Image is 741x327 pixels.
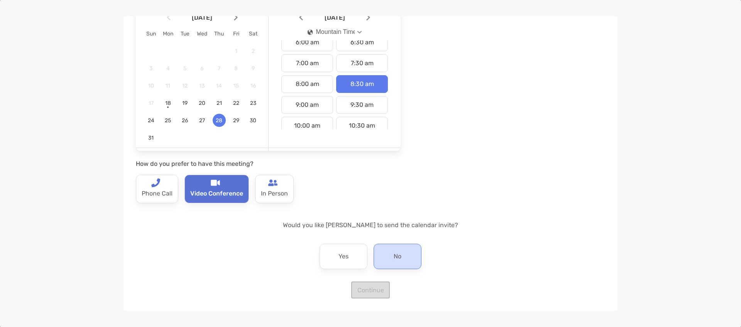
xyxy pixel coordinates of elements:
[151,178,160,187] img: type-call
[366,14,370,21] img: Arrow icon
[195,100,208,106] span: 20
[230,100,243,106] span: 22
[136,159,401,169] p: How do you prefer to have this meeting?
[161,65,174,72] span: 4
[172,14,232,21] span: [DATE]
[308,29,355,35] div: Mountain Time
[144,65,157,72] span: 3
[299,14,303,21] img: Arrow icon
[144,135,157,141] span: 31
[195,117,208,124] span: 27
[247,65,260,72] span: 9
[268,178,277,187] img: type-call
[213,100,226,106] span: 21
[195,83,208,89] span: 13
[178,100,191,106] span: 19
[301,23,369,41] button: iconMountain Time
[161,117,174,124] span: 25
[161,100,174,106] span: 18
[247,117,260,124] span: 30
[281,96,333,114] div: 9:00 am
[281,75,333,93] div: 8:00 am
[261,187,288,200] p: In Person
[193,30,210,37] div: Wed
[144,117,157,124] span: 24
[281,54,333,72] div: 7:00 am
[213,65,226,72] span: 7
[144,83,157,89] span: 10
[234,14,238,21] img: Arrow icon
[167,14,171,21] img: Arrow icon
[190,187,243,200] p: Video Conference
[230,65,243,72] span: 8
[178,83,191,89] span: 12
[336,117,388,135] div: 10:30 am
[281,117,333,135] div: 10:00 am
[195,65,208,72] span: 6
[336,96,388,114] div: 9:30 am
[211,178,220,187] img: type-call
[161,83,174,89] span: 11
[230,117,243,124] span: 29
[213,83,226,89] span: 14
[247,100,260,106] span: 23
[230,48,243,54] span: 1
[338,250,349,263] p: Yes
[159,30,176,37] div: Mon
[176,30,193,37] div: Tue
[305,14,365,21] span: [DATE]
[144,100,157,106] span: 17
[336,54,388,72] div: 7:30 am
[228,30,245,37] div: Fri
[211,30,228,37] div: Thu
[136,220,605,230] p: Would you like [PERSON_NAME] to send the calendar invite?
[247,83,260,89] span: 16
[336,75,388,93] div: 8:30 am
[213,117,226,124] span: 28
[394,250,401,263] p: No
[281,34,333,51] div: 6:00 am
[230,83,243,89] span: 15
[142,187,173,200] p: Phone Call
[247,48,260,54] span: 2
[308,29,313,35] img: icon
[245,30,262,37] div: Sat
[142,30,159,37] div: Sun
[178,65,191,72] span: 5
[178,117,191,124] span: 26
[357,31,362,34] img: Open dropdown arrow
